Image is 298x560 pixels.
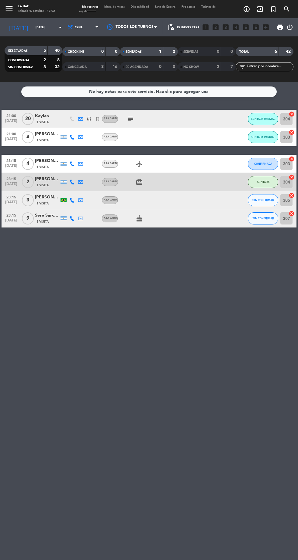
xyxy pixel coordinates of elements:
strong: 1 [159,49,161,54]
strong: 0 [217,49,219,54]
strong: 2 [217,65,219,69]
strong: 3 [43,65,46,69]
strong: 3 [101,65,104,69]
i: looks_5 [242,23,250,31]
span: A LA CARTA [104,117,118,120]
strong: 40 [55,49,61,53]
span: [DATE] [4,119,19,126]
i: turned_in_not [95,116,100,121]
i: cancel [289,156,295,162]
span: SENTADA PARCIAL [251,117,275,120]
span: RE AGENDADA [126,66,148,69]
i: cancel [289,192,295,198]
strong: 7 [231,65,234,69]
i: looks_one [202,23,210,31]
i: looks_3 [222,23,230,31]
i: arrow_drop_down [57,24,64,31]
button: CONFIRMADA [248,158,278,170]
span: Disponibilidad [128,5,152,8]
span: A LA CARTA [104,217,118,219]
span: 3 [22,194,34,206]
span: Pre-acceso [178,5,198,8]
i: turned_in_not [270,5,277,13]
button: SIN CONFIRMAR [248,212,278,224]
span: [DATE] [4,182,19,189]
span: A LA CARTA [104,180,118,183]
span: 21:00 [4,130,19,137]
span: [DATE] [4,200,19,207]
span: print [276,24,284,31]
span: A LA CARTA [104,162,118,165]
span: pending_actions [167,24,175,31]
span: 9 [22,212,34,224]
span: 20 [22,113,34,125]
div: [PERSON_NAME] [35,131,59,138]
strong: 0 [231,49,234,54]
span: 23:15 [4,175,19,182]
span: 1 Visita [36,165,49,170]
span: SENTADA [257,180,269,184]
span: CANCELADA [68,66,87,69]
i: add_box [262,23,270,31]
i: power_settings_new [286,24,293,31]
span: A LA CARTA [104,136,118,138]
i: search [283,5,290,13]
strong: 8 [57,58,61,62]
span: 1 Visita [36,120,49,125]
i: looks_6 [252,23,260,31]
strong: 0 [115,49,119,54]
span: SENTADAS [126,50,142,53]
strong: 2 [173,49,177,54]
div: Sere Sarcansky [35,212,59,219]
span: SIN CONFIRMAR [252,198,274,202]
div: La Uat [18,5,55,9]
i: [DATE] [5,21,33,33]
span: SENTADA PARCIAL [251,135,275,139]
span: Mis reservas [79,5,101,8]
span: A LA CARTA [104,199,118,201]
strong: 42 [286,49,292,54]
input: Filtrar por nombre... [246,63,293,70]
span: Lista de Espera [152,5,178,8]
strong: 6 [275,49,277,54]
span: 21:00 [4,112,19,119]
div: LOG OUT [286,18,293,36]
button: SENTADA [248,176,278,188]
div: No hay notas para este servicio. Haz clic para agregar una [89,88,209,95]
strong: 16 [113,65,119,69]
span: CHECK INS [68,50,85,53]
i: filter_list [239,63,246,70]
i: cancel [289,129,295,135]
span: RESERVADAS [8,49,28,52]
span: 23:15 [4,193,19,200]
strong: 0 [159,65,161,69]
span: TOTAL [239,50,249,53]
button: SENTADA PARCIAL [248,131,278,143]
i: airplanemode_active [136,160,143,167]
span: [DATE] [4,137,19,144]
button: SENTADA PARCIAL [248,113,278,125]
span: 23:15 [4,157,19,164]
i: looks_4 [232,23,240,31]
span: SERVIDAS [183,50,198,53]
span: [DATE] [4,218,19,225]
button: SIN CONFIRMAR [248,194,278,206]
span: 4 [22,158,34,170]
span: 1 Visita [36,183,49,188]
span: Mapa de mesas [101,5,128,8]
span: [DATE] [4,164,19,171]
i: headset_mic [87,116,92,121]
div: [PERSON_NAME] [35,157,59,164]
span: 23:15 [4,211,19,218]
i: menu [5,4,14,13]
i: cancel [289,174,295,180]
span: Cena [75,26,83,29]
span: CONFIRMADA [8,59,29,62]
div: [PERSON_NAME] [35,176,59,183]
i: exit_to_app [256,5,264,13]
strong: 0 [173,65,177,69]
span: 1 Visita [36,219,49,224]
i: subject [127,115,134,123]
i: cancel [289,111,295,117]
i: cake [136,215,143,222]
